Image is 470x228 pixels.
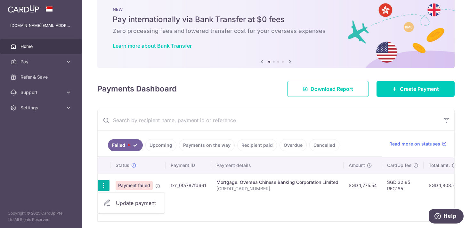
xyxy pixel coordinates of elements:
span: Create Payment [400,85,439,93]
span: Home [20,43,63,50]
td: SGD 32.85 REC185 [382,174,424,197]
a: Recipient paid [237,139,277,151]
h4: Payments Dashboard [97,83,177,95]
input: Search by recipient name, payment id or reference [98,110,439,130]
p: [DOMAIN_NAME][EMAIL_ADDRESS][DOMAIN_NAME] [10,22,72,29]
span: Support [20,89,63,96]
span: Refer & Save [20,74,63,80]
span: Pay [20,59,63,65]
a: Cancelled [309,139,339,151]
img: CardUp [8,5,39,13]
span: Settings [20,105,63,111]
h5: Pay internationally via Bank Transfer at $0 fees [113,14,439,25]
a: Overdue [280,139,307,151]
span: Download Report [311,85,353,93]
a: Learn more about Bank Transfer [113,43,192,49]
p: [CREDIT_CARD_NUMBER] [216,185,338,192]
a: Failed [108,139,143,151]
span: Total amt. [429,162,450,169]
span: CardUp fee [387,162,411,169]
a: Read more on statuses [389,141,447,147]
th: Payment details [211,157,344,174]
span: Amount [349,162,365,169]
a: Create Payment [377,81,455,97]
div: Mortgage. Oversea Chinese Banking Corporation Limited [216,179,338,185]
td: SGD 1,808.39 [424,174,463,197]
h6: Zero processing fees and lowered transfer cost for your overseas expenses [113,27,439,35]
td: txn_0fa787fd661 [166,174,211,197]
iframe: Opens a widget where you can find more information [429,209,464,225]
a: Upcoming [145,139,176,151]
span: Payment failed [116,181,153,190]
p: NEW [113,7,439,12]
a: Download Report [287,81,369,97]
th: Payment ID [166,157,211,174]
span: Status [116,162,129,169]
span: Read more on statuses [389,141,440,147]
a: Payments on the way [179,139,235,151]
td: SGD 1,775.54 [344,174,382,197]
